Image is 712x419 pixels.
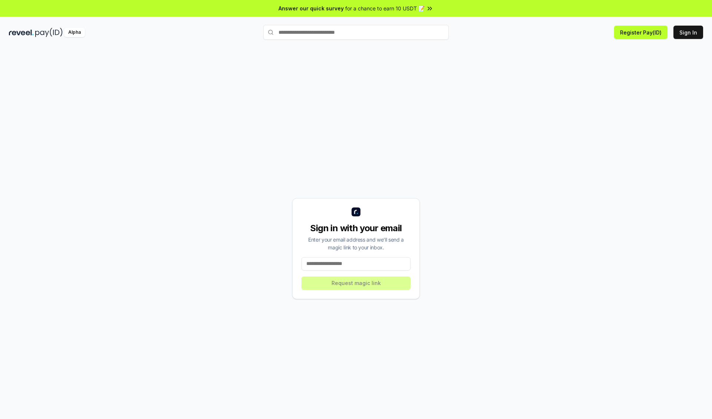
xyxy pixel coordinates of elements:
div: Alpha [64,28,85,37]
img: pay_id [35,28,63,37]
button: Sign In [673,26,703,39]
div: Enter your email address and we’ll send a magic link to your inbox. [301,236,411,251]
img: logo_small [352,207,360,216]
div: Sign in with your email [301,222,411,234]
span: Answer our quick survey [278,4,344,12]
span: for a chance to earn 10 USDT 📝 [345,4,425,12]
button: Register Pay(ID) [614,26,667,39]
img: reveel_dark [9,28,34,37]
